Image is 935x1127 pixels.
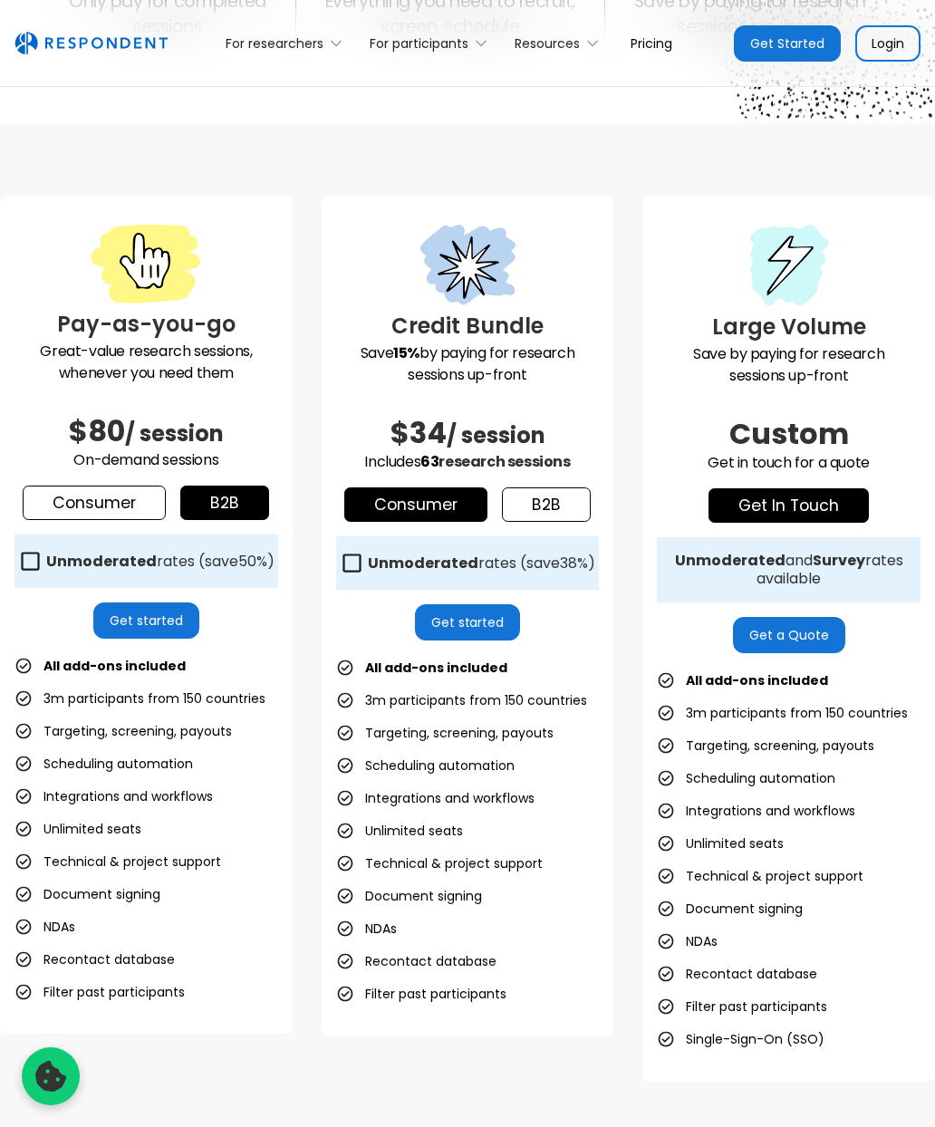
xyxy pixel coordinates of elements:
li: NDAs [657,929,718,954]
div: For researchers [226,34,323,53]
li: Technical & project support [657,863,863,889]
strong: Unmoderated [675,550,786,571]
strong: All add-ons included [365,659,507,677]
li: Filter past participants [14,979,185,1005]
li: Integrations and workflows [336,785,535,811]
li: Recontact database [336,949,496,974]
li: Document signing [336,883,482,909]
div: For participants [360,22,505,64]
a: Login [855,25,921,62]
li: Technical & project support [14,849,221,874]
img: Untitled UI logotext [14,32,168,55]
a: b2b [502,487,591,522]
span: $34 [390,412,447,453]
a: Get started [93,602,199,639]
li: Integrations and workflows [14,784,213,809]
a: Consumer [344,487,487,522]
span: 63 [420,451,439,472]
p: Get in touch for a quote [657,452,921,474]
a: b2b [180,486,269,520]
li: Scheduling automation [657,766,835,791]
li: 3m participants from 150 countries [336,688,587,713]
div: Resources [505,22,616,64]
a: Get started [415,604,521,641]
li: Filter past participants [657,994,827,1019]
h3: Pay-as-you-go [14,308,278,341]
li: Single-Sign-On (SSO) [657,1026,824,1052]
li: Targeting, screening, payouts [657,733,874,758]
li: Targeting, screening, payouts [336,720,554,746]
li: 3m participants from 150 countries [14,686,265,711]
li: Unlimited seats [336,818,463,843]
h3: Credit Bundle [336,310,600,342]
a: Pricing [616,22,687,64]
a: home [14,32,168,55]
span: / session [125,419,224,448]
span: research sessions [439,451,570,472]
li: Integrations and workflows [657,798,855,824]
a: Consumer [23,486,166,520]
li: 3m participants from 150 countries [657,700,908,726]
div: For researchers [216,22,360,64]
p: Save by paying for research sessions up-front [336,342,600,386]
div: For participants [370,34,468,53]
li: Recontact database [14,947,175,972]
li: Filter past participants [336,981,506,1007]
li: Document signing [657,896,803,921]
li: Scheduling automation [336,753,515,778]
div: Resources [515,34,580,53]
li: NDAs [336,916,397,941]
li: NDAs [14,914,75,939]
span: 50% [238,551,267,572]
p: Save by paying for research sessions up-front [657,343,921,387]
strong: Unmoderated [368,553,478,573]
strong: Survey [813,550,865,571]
a: get in touch [708,488,869,523]
span: 38% [560,553,588,573]
li: Targeting, screening, payouts [14,718,232,744]
li: Recontact database [657,961,817,987]
li: Technical & project support [336,851,543,876]
li: Unlimited seats [657,831,784,856]
a: Get Started [734,25,841,62]
span: Custom [729,413,849,454]
span: $80 [69,410,125,451]
div: and rates available [657,552,921,588]
p: Includes [336,451,600,473]
p: Great-value research sessions, whenever you need them [14,341,278,384]
li: Unlimited seats [14,816,141,842]
strong: Unmoderated [46,551,157,572]
strong: All add-ons included [43,657,186,675]
li: Document signing [14,881,160,907]
div: rates (save ) [368,554,595,573]
div: rates (save ) [46,553,275,571]
h3: Large Volume [657,311,921,343]
p: On-demand sessions [14,449,278,471]
strong: 15% [393,342,419,363]
li: Scheduling automation [14,751,193,776]
a: Get a Quote [733,617,845,653]
span: / session [447,420,545,450]
strong: All add-ons included [686,671,828,689]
